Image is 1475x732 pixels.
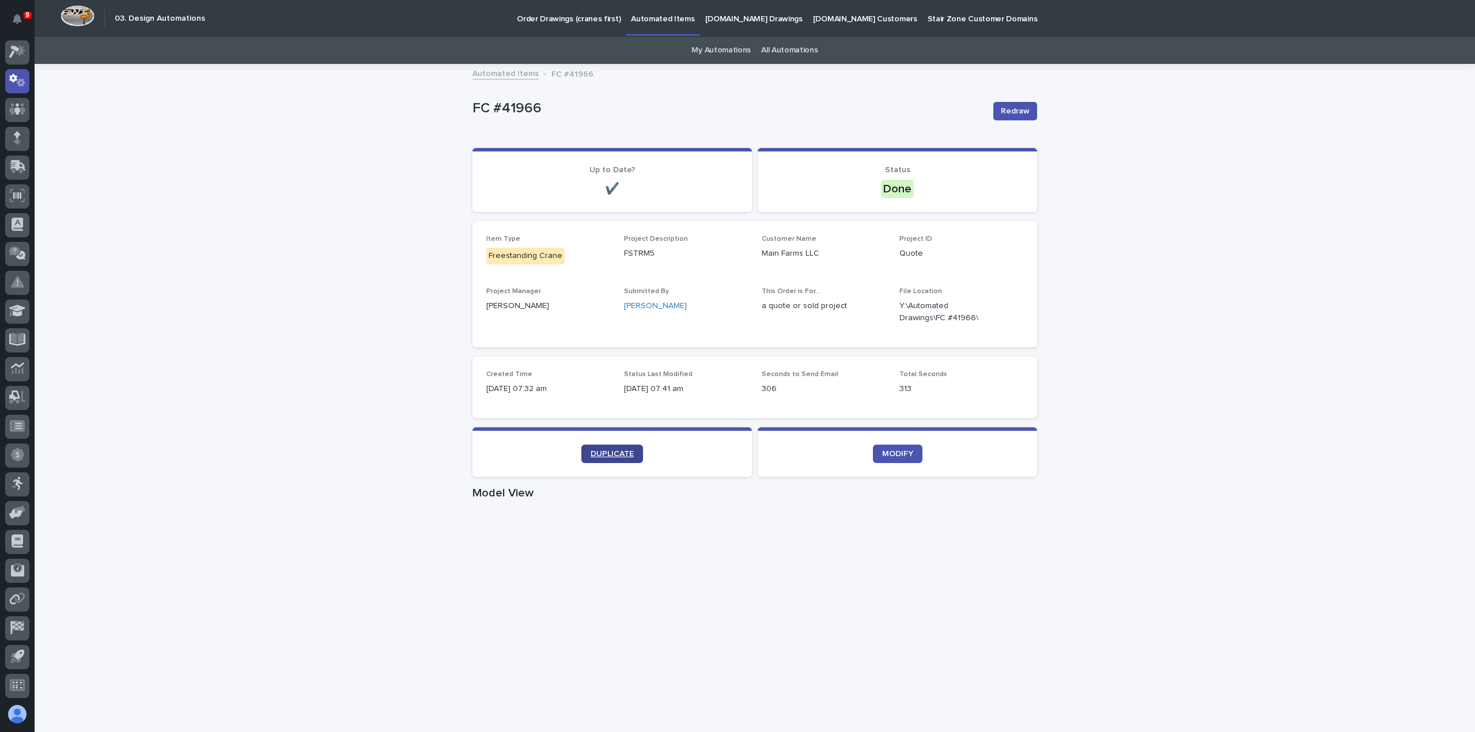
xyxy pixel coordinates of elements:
[761,37,818,64] a: All Automations
[881,180,914,198] div: Done
[899,300,996,324] : Y:\Automated Drawings\FC #41966\
[25,11,29,19] p: 9
[624,288,669,295] span: Submitted By
[691,37,751,64] a: My Automations
[115,14,205,24] h2: 03. Design Automations
[14,14,29,32] div: Notifications9
[624,236,688,242] span: Project Description
[472,100,984,117] p: FC #41966
[993,102,1037,120] button: Redraw
[486,182,738,196] p: ✔️
[1001,105,1030,117] span: Redraw
[551,67,593,79] p: FC #41966
[762,371,838,378] span: Seconds to Send Email
[591,450,634,458] span: DUPLICATE
[5,702,29,726] button: users-avatar
[762,248,886,260] p: Main Farms LLC
[486,236,520,242] span: Item Type
[762,383,886,395] p: 306
[486,300,610,312] p: [PERSON_NAME]
[899,371,947,378] span: Total Seconds
[762,236,816,242] span: Customer Name
[762,288,820,295] span: This Order is For...
[60,5,94,26] img: Workspace Logo
[624,383,748,395] p: [DATE] 07:41 am
[899,248,1023,260] p: Quote
[486,383,610,395] p: [DATE] 07:32 am
[472,486,1037,500] h1: Model View
[873,445,922,463] a: MODIFY
[486,371,532,378] span: Created Time
[624,248,748,260] p: FSTRM5
[762,300,886,312] p: a quote or sold project
[486,248,565,264] div: Freestanding Crane
[589,166,636,174] span: Up to Date?
[472,66,539,79] a: Automated Items
[885,166,910,174] span: Status
[486,288,541,295] span: Project Manager
[899,383,1023,395] p: 313
[899,236,932,242] span: Project ID
[624,371,693,378] span: Status Last Modified
[624,300,687,312] a: [PERSON_NAME]
[882,450,913,458] span: MODIFY
[581,445,643,463] a: DUPLICATE
[899,288,942,295] span: File Location
[5,7,29,31] button: Notifications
